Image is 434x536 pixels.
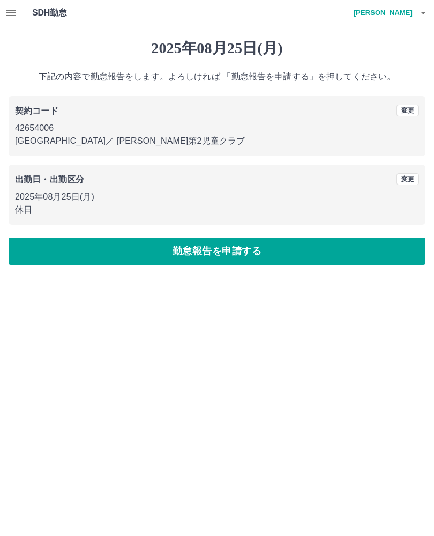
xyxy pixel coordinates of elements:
[9,70,425,83] p: 下記の内容で勤怠報告をします。よろしければ 「勤怠報告を申請する」を押してください。
[396,105,419,116] button: 変更
[396,173,419,185] button: 変更
[15,135,419,148] p: [GEOGRAPHIC_DATA] ／ [PERSON_NAME]第2児童クラブ
[9,39,425,57] h1: 2025年08月25日(月)
[15,190,419,203] p: 2025年08月25日(月)
[15,106,58,115] b: 契約コード
[15,175,84,184] b: 出勤日・出勤区分
[9,238,425,265] button: 勤怠報告を申請する
[15,122,419,135] p: 42654006
[15,203,419,216] p: 休日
